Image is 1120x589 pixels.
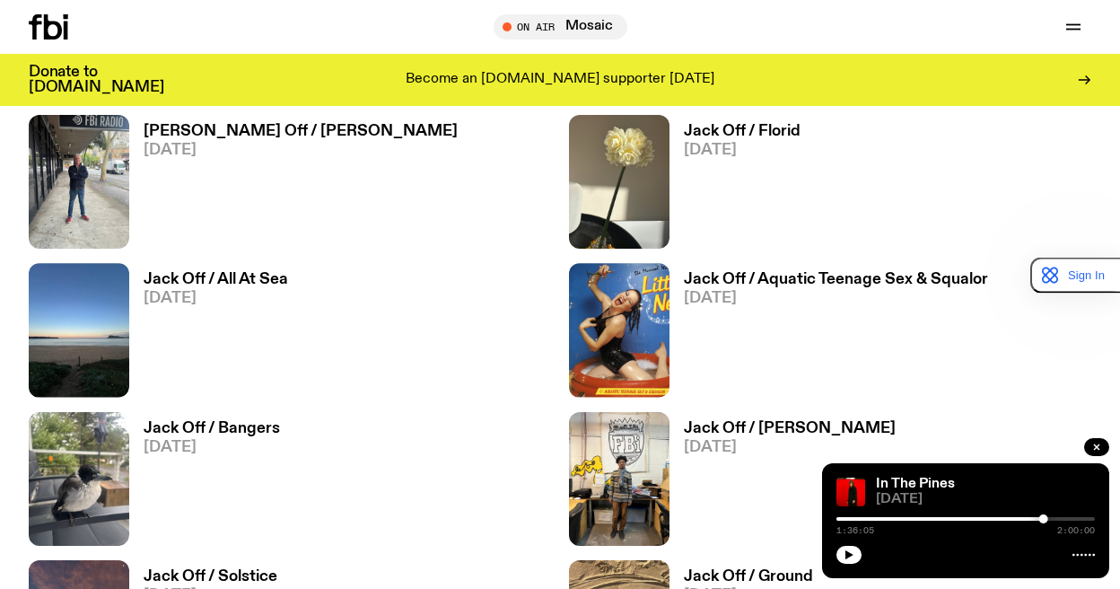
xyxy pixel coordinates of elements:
h3: [PERSON_NAME] Off / [PERSON_NAME] [144,124,458,139]
a: Jack Off / Aquatic Teenage Sex & Squalor[DATE] [669,272,988,397]
a: In The Pines [876,477,955,491]
a: Jack Off / Florid[DATE] [669,124,801,249]
span: [DATE] [684,440,896,455]
h3: Jack Off / [PERSON_NAME] [684,421,896,436]
h3: Jack Off / Bangers [144,421,280,436]
span: [DATE] [876,493,1095,506]
img: Album cover of Little Nell sitting in a kiddie pool wearing a swimsuit [569,263,669,397]
h3: Jack Off / Solstice [144,569,277,585]
a: Jack Off / [PERSON_NAME][DATE] [669,421,896,546]
span: 2:00:00 [1057,526,1095,535]
span: [DATE] [684,291,988,306]
a: Jack Off / Bangers[DATE] [129,421,280,546]
h3: Jack Off / Aquatic Teenage Sex & Squalor [684,272,988,287]
p: Become an [DOMAIN_NAME] supporter [DATE] [406,72,714,88]
span: [DATE] [684,143,801,158]
span: [DATE] [144,291,288,306]
h3: Jack Off / All At Sea [144,272,288,287]
h3: Jack Off / Ground [684,569,813,585]
span: [DATE] [144,143,458,158]
a: [PERSON_NAME] Off / [PERSON_NAME][DATE] [129,124,458,249]
img: Charlie Owen standing in front of the fbi radio station [29,115,129,249]
span: [DATE] [144,440,280,455]
button: On AirMosaic [494,14,627,40]
h3: Jack Off / Florid [684,124,801,139]
span: 1:36:05 [836,526,874,535]
a: Jack Off / All At Sea[DATE] [129,272,288,397]
h3: Donate to [DOMAIN_NAME] [29,65,164,95]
